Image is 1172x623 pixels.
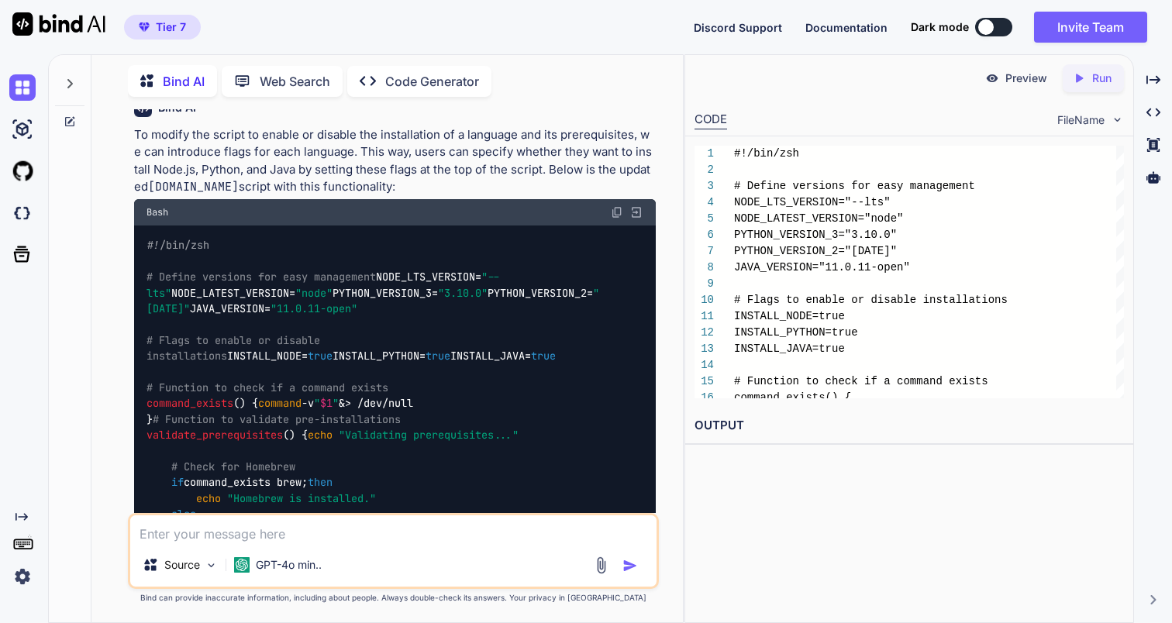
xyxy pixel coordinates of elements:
[734,342,845,355] span: INSTALL_JAVA=true
[1005,71,1047,86] p: Preview
[695,243,714,260] div: 7
[9,200,36,226] img: darkCloudIdeIcon
[146,206,168,219] span: Bash
[734,229,897,241] span: PYTHON_VERSION_3="3.10.0"
[9,74,36,101] img: chat
[592,556,610,574] img: attachment
[985,71,999,85] img: preview
[695,260,714,276] div: 8
[1111,113,1124,126] img: chevron down
[128,592,658,604] p: Bind can provide inaccurate information, including about people. Always double-check its answers....
[139,22,150,32] img: premium
[308,429,333,442] span: echo
[12,12,105,36] img: Bind AI
[148,179,239,194] code: [DOMAIN_NAME]
[695,178,714,194] div: 3
[695,146,714,162] div: 1
[694,19,782,36] button: Discord Support
[685,408,1133,444] h2: OUTPUT
[258,397,302,411] span: command
[1034,12,1147,43] button: Invite Team
[695,357,714,373] div: 14
[147,239,209,253] span: #!/bin/zsh
[695,111,727,129] div: CODE
[146,429,283,442] span: validate_prerequisites
[9,116,36,143] img: ai-studio
[438,286,488,300] span: "3.10.0"
[695,276,714,292] div: 9
[314,397,339,411] span: " "
[695,341,714,357] div: 13
[911,19,969,35] span: Dark mode
[156,19,186,35] span: Tier 7
[622,558,638,573] img: icon
[256,557,322,573] p: GPT-4o min..
[124,15,201,40] button: premiumTier 7
[734,391,851,404] span: command_exists() {
[171,507,196,521] span: else
[629,205,643,219] img: Open in Browser
[734,180,975,192] span: # Define versions for easy management
[146,286,599,315] span: "[DATE]"
[695,211,714,227] div: 5
[171,476,184,490] span: if
[271,301,357,315] span: "11.0.11-open"
[531,349,556,363] span: true
[308,476,333,490] span: then
[695,194,714,211] div: 4
[320,397,333,411] span: $1
[695,162,714,178] div: 2
[695,390,714,406] div: 16
[734,196,891,208] span: NODE_LTS_VERSION="--lts"
[308,349,333,363] span: true
[426,349,450,363] span: true
[734,310,845,322] span: INSTALL_NODE=true
[734,212,903,225] span: NODE_LATEST_VERSION="node"
[146,270,500,300] span: "--lts"
[134,126,655,196] p: To modify the script to enable or disable the installation of a language and its prerequisites, w...
[146,397,233,411] span: command_exists
[611,206,623,219] img: copy
[734,375,988,387] span: # Function to check if a command exists
[205,559,218,572] img: Pick Models
[734,147,799,160] span: #!/bin/zsh
[260,72,330,91] p: Web Search
[734,326,858,339] span: INSTALL_PYTHON=true
[146,380,388,394] span: # Function to check if a command exists
[146,270,376,284] span: # Define versions for easy management
[695,308,714,325] div: 11
[295,286,333,300] span: "node"
[153,412,401,426] span: # Function to validate pre-installations
[695,227,714,243] div: 6
[9,158,36,184] img: githubLight
[339,429,519,442] span: "Validating prerequisites..."
[1092,71,1112,86] p: Run
[734,294,1008,306] span: # Flags to enable or disable installations
[163,72,205,91] p: Bind AI
[695,325,714,341] div: 12
[694,21,782,34] span: Discord Support
[227,491,376,505] span: "Homebrew is installed."
[1057,112,1105,128] span: FileName
[734,245,897,257] span: PYTHON_VERSION_2="[DATE]"
[9,563,36,590] img: settings
[146,333,326,363] span: # Flags to enable or disable installations
[805,19,888,36] button: Documentation
[171,460,295,473] span: # Check for Homebrew
[385,72,479,91] p: Code Generator
[164,557,200,573] p: Source
[196,491,221,505] span: echo
[234,557,250,573] img: GPT-4o mini
[695,373,714,390] div: 15
[734,261,910,274] span: JAVA_VERSION="11.0.11-open"
[805,21,888,34] span: Documentation
[695,292,714,308] div: 10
